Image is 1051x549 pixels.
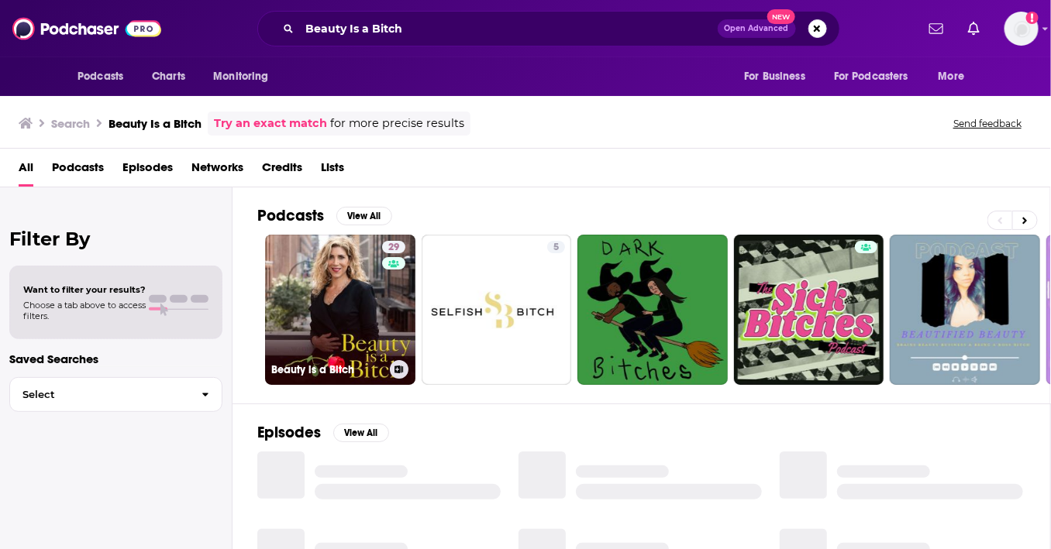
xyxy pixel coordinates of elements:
a: Show notifications dropdown [962,15,986,42]
button: Send feedback [949,117,1026,130]
h3: Beauty is a Bitch [271,363,384,376]
button: Show profile menu [1004,12,1039,46]
input: Search podcasts, credits, & more... [300,16,718,41]
h3: Search [51,116,90,131]
a: 29Beauty is a Bitch [265,235,415,385]
span: Charts [152,66,185,87]
a: Credits [262,155,302,187]
a: Charts [142,62,195,91]
h3: Beauty Is a Bitch [109,116,202,131]
a: Networks [191,155,243,187]
button: open menu [733,62,825,91]
p: Saved Searches [9,352,222,366]
a: Podcasts [52,155,104,187]
span: Logged in as marissah [1004,12,1039,46]
a: Episodes [122,155,173,187]
span: 29 [388,240,399,256]
h2: Podcasts [257,206,324,225]
span: for more precise results [330,115,464,132]
span: Open Advanced [725,25,789,33]
button: open menu [824,62,931,91]
span: Select [10,389,189,400]
a: Try an exact match [214,115,327,132]
span: Podcasts [78,66,123,87]
span: Want to filter your results? [23,284,146,295]
span: New [767,9,795,24]
span: More [939,66,965,87]
button: open menu [67,62,143,91]
button: View All [333,424,389,442]
button: View All [336,207,392,225]
a: 5 [422,235,572,385]
div: Search podcasts, credits, & more... [257,11,840,46]
button: Open AdvancedNew [718,19,796,38]
a: Lists [321,155,344,187]
button: Select [9,377,222,412]
a: PodcastsView All [257,206,392,225]
a: 29 [382,241,405,253]
button: open menu [202,62,288,91]
h2: Episodes [257,423,321,442]
svg: Add a profile image [1026,12,1039,24]
span: Choose a tab above to access filters. [23,300,146,321]
button: open menu [928,62,984,91]
a: 5 [547,241,565,253]
img: User Profile [1004,12,1039,46]
span: For Business [744,66,805,87]
span: Monitoring [213,66,268,87]
span: For Podcasters [834,66,908,87]
h2: Filter By [9,228,222,250]
span: 5 [553,240,559,256]
img: Podchaser - Follow, Share and Rate Podcasts [12,14,161,43]
a: Show notifications dropdown [923,15,949,42]
a: EpisodesView All [257,423,389,442]
a: All [19,155,33,187]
